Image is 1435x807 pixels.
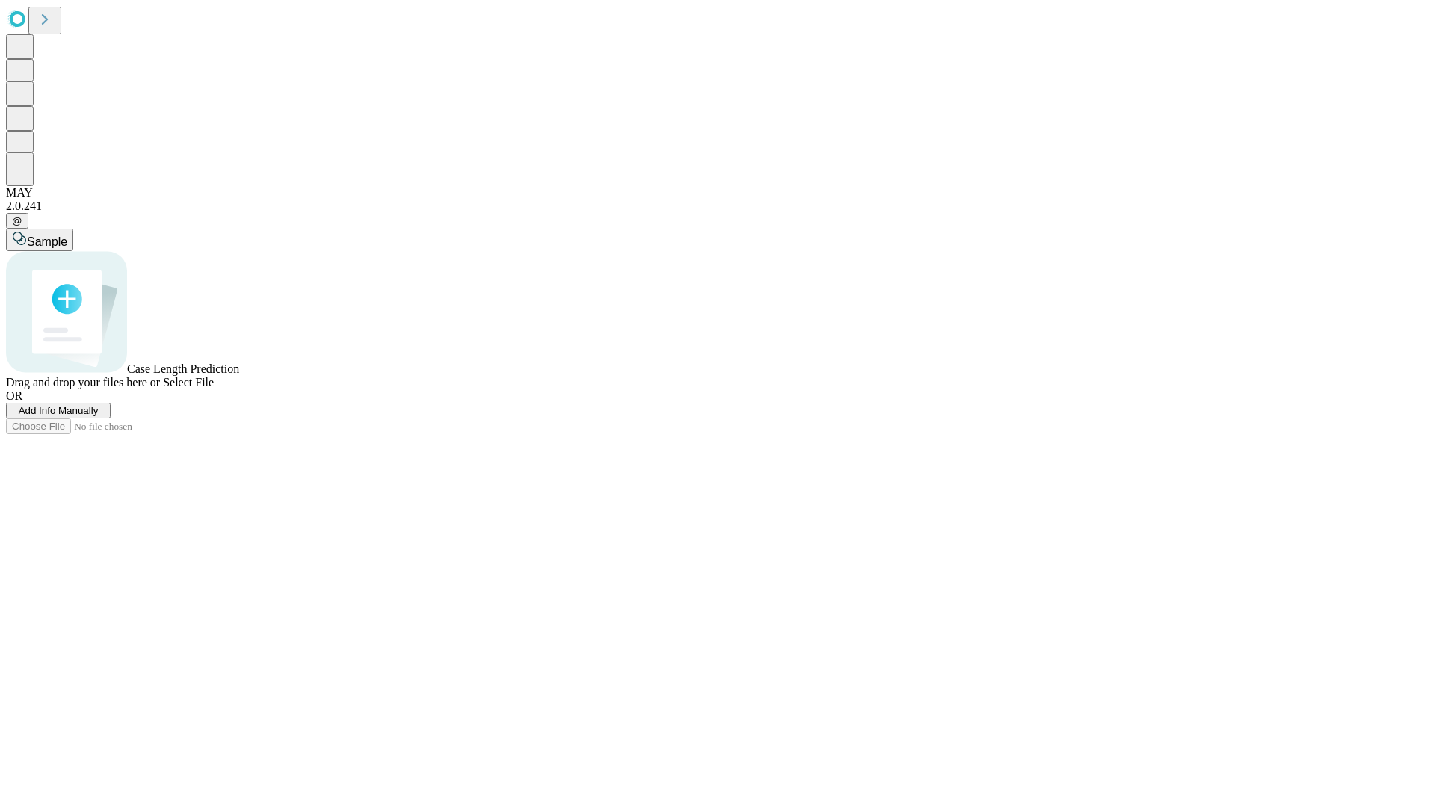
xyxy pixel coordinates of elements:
button: Sample [6,229,73,251]
span: Drag and drop your files here or [6,376,160,389]
div: 2.0.241 [6,200,1429,213]
button: @ [6,213,28,229]
span: Case Length Prediction [127,362,239,375]
span: @ [12,215,22,226]
span: Select File [163,376,214,389]
span: Sample [27,235,67,248]
span: OR [6,389,22,402]
span: Add Info Manually [19,405,99,416]
div: MAY [6,186,1429,200]
button: Add Info Manually [6,403,111,418]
